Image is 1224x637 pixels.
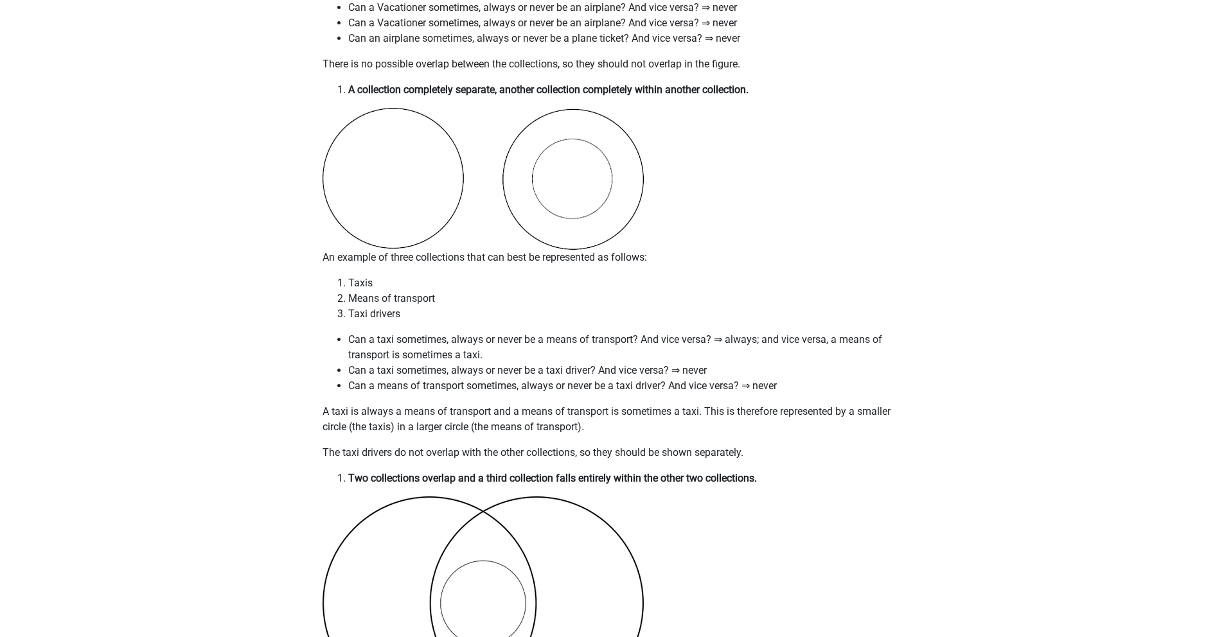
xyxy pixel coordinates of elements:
[323,445,902,460] p: The taxi drivers do not overlap with the other collections, so they should be shown separately.
[348,83,749,96] b: A collection completely separate, another collection completely within another collection.
[348,332,902,363] li: Can a taxi sometimes, always or never be a means of transport? And vice versa? ⇒ always; and vice...
[348,472,757,484] b: Two collections overlap and a third collection falls entirely within the other two collections.
[323,250,902,265] p: An example of three collections that can best be represented as follows:
[348,363,902,378] li: Can a taxi sometimes, always or never be a taxi driver? And vice versa? ⇒ never
[348,306,902,322] li: Taxi drivers
[348,275,902,291] li: Taxis
[323,57,902,72] p: There is no possible overlap between the collections, so they should not overlap in the figure.
[323,404,902,435] p: A taxi is always a means of transport and a means of transport is sometimes a taxi. This is there...
[348,15,902,31] li: Can a Vacationer sometimes, always or never be an airplane? And vice versa? ⇒ never
[348,291,902,306] li: Means of transport
[348,378,902,394] li: Can a means of transport sometimes, always or never be a taxi driver? And vice versa? ⇒ never
[348,31,902,46] li: Can an airplane sometimes, always or never be a plane ticket? And vice versa? ⇒ never
[323,108,644,250] img: venn-diagrams3.png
